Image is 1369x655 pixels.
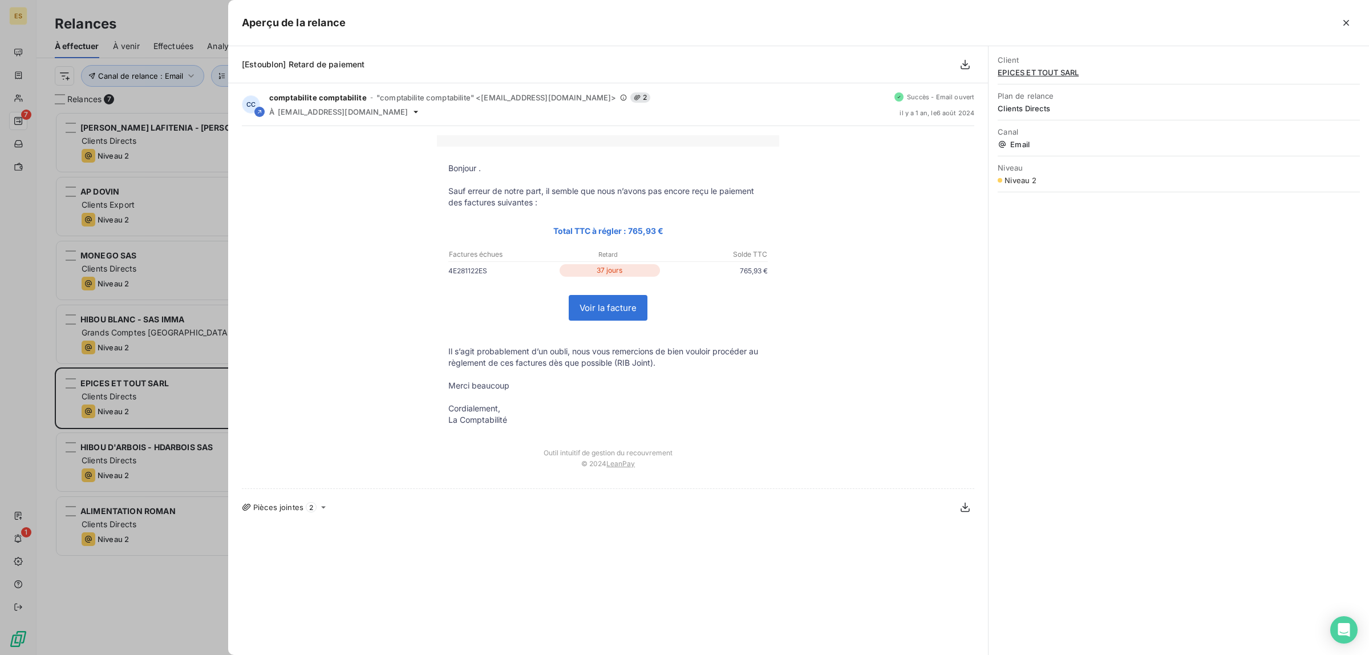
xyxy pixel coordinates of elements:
[998,104,1360,113] span: Clients Directs
[998,140,1360,149] span: Email
[998,127,1360,136] span: Canal
[448,163,768,174] p: Bonjour .
[662,265,768,277] p: 765,93 €
[370,94,373,101] span: -
[448,380,768,391] p: Merci beaucoup
[306,502,317,512] span: 2
[998,163,1360,172] span: Niveau
[998,55,1360,64] span: Client
[569,296,647,320] a: Voir la facture
[560,264,661,277] p: 37 jours
[998,68,1360,77] span: EPICES ET TOUT SARL
[630,92,650,103] span: 2
[1330,616,1358,644] div: Open Intercom Messenger
[606,459,635,468] a: LeanPay
[269,107,274,116] span: À
[437,437,779,457] td: Outil intuitif de gestion du recouvrement
[448,403,768,414] p: Cordialement,
[900,110,974,116] span: il y a 1 an , le 6 août 2024
[253,503,303,512] span: Pièces jointes
[556,249,661,260] p: Retard
[448,414,768,426] p: La Comptabilité
[448,224,768,237] p: Total TTC à régler : 765,93 €
[449,249,554,260] p: Factures échues
[269,93,367,102] span: comptabilite comptabilite
[1005,176,1036,185] span: Niveau 2
[448,346,768,369] p: Il s’agit probablement d’un oubli, nous vous remercions de bien vouloir procéder au règlement de ...
[907,94,974,100] span: Succès - Email ouvert
[437,457,779,479] td: © 2024
[998,91,1360,100] span: Plan de relance
[376,93,617,102] span: "comptabilite comptabilite" <[EMAIL_ADDRESS][DOMAIN_NAME]>
[242,15,346,31] h5: Aperçu de la relance
[448,185,768,208] p: Sauf erreur de notre part, il semble que nous n’avons pas encore reçu le paiement des factures su...
[242,59,365,69] span: [Estoublon] Retard de paiement
[278,107,408,116] span: [EMAIL_ADDRESS][DOMAIN_NAME]
[242,95,260,114] div: CC
[448,265,557,277] p: 4E281122ES
[662,249,767,260] p: Solde TTC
